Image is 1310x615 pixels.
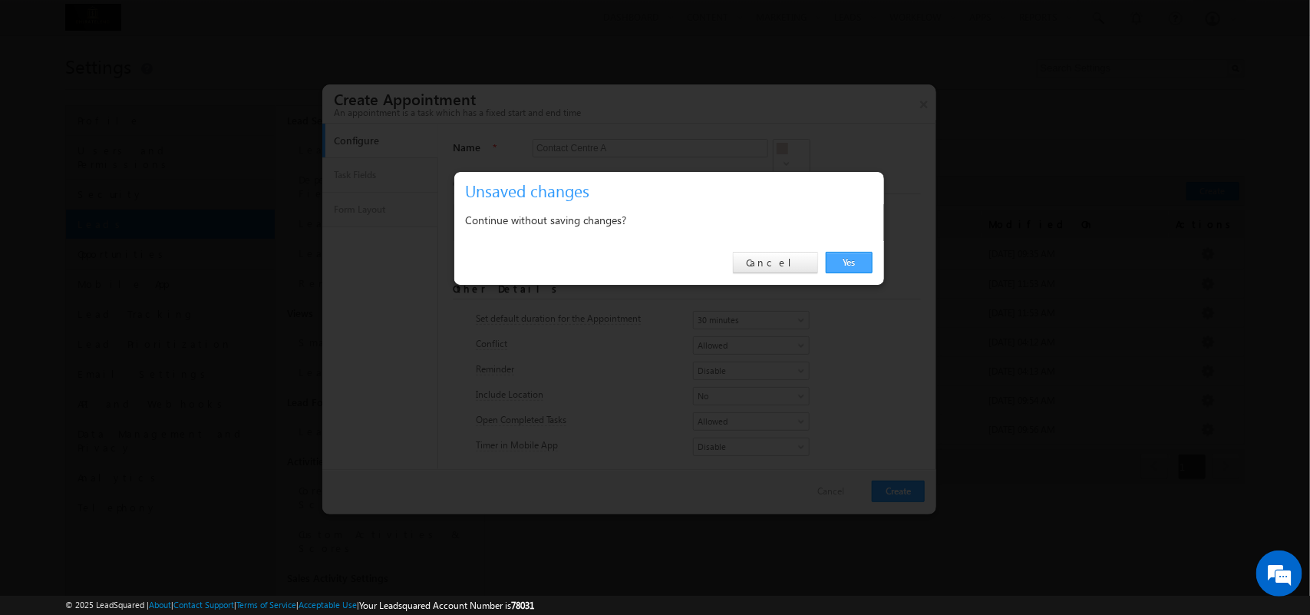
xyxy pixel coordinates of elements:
a: Cancel [733,252,818,273]
span: 78031 [511,600,534,611]
a: Terms of Service [236,600,296,610]
img: d_60004797649_company_0_60004797649 [26,81,64,101]
em: Start Chat [209,473,279,494]
span: © 2025 LeadSquared | | | | | [65,598,534,613]
h3: Unsaved changes [466,177,879,204]
span: Your Leadsquared Account Number is [359,600,534,611]
div: Minimize live chat window [252,8,289,45]
div: Chat with us now [80,81,258,101]
a: About [149,600,171,610]
a: Yes [826,252,873,273]
div: Continue without saving changes? [466,210,873,230]
a: Contact Support [173,600,234,610]
textarea: Type your message and hit 'Enter' [20,142,280,460]
a: Acceptable Use [299,600,357,610]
